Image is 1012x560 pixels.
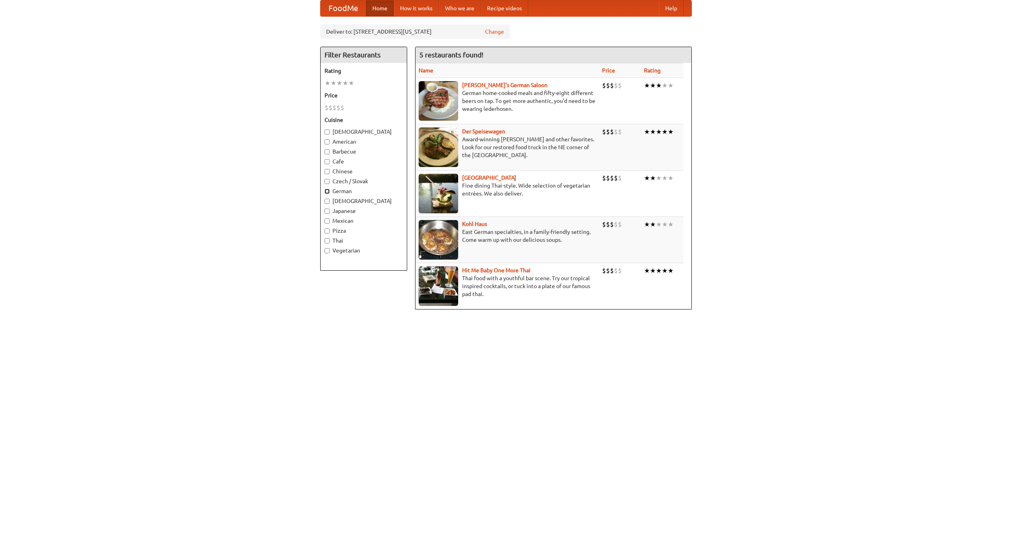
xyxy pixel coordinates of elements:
p: Fine dining Thai-style. Wide selection of vegetarian entrées. We also deliver. [419,182,596,197]
li: ★ [662,127,668,136]
li: $ [618,174,622,182]
li: ★ [668,266,674,275]
li: ★ [650,174,656,182]
label: Barbecue [325,148,403,156]
li: ★ [644,266,650,275]
label: German [325,187,403,195]
li: ★ [662,174,668,182]
li: $ [325,103,329,112]
img: babythai.jpg [419,266,458,306]
input: German [325,189,330,194]
img: satay.jpg [419,174,458,213]
li: ★ [644,174,650,182]
li: $ [618,81,622,90]
li: ★ [656,266,662,275]
li: $ [610,266,614,275]
input: Czech / Slovak [325,179,330,184]
a: Recipe videos [481,0,528,16]
li: $ [602,220,606,229]
li: $ [606,81,610,90]
h5: Cuisine [325,116,403,124]
li: ★ [342,79,348,87]
h5: Price [325,91,403,99]
li: ★ [348,79,354,87]
input: Mexican [325,218,330,224]
input: Japanese [325,209,330,214]
input: Thai [325,238,330,243]
li: ★ [644,220,650,229]
h4: Filter Restaurants [321,47,407,63]
li: $ [602,174,606,182]
li: ★ [656,220,662,229]
a: Who we are [439,0,481,16]
li: $ [606,174,610,182]
a: Rating [644,67,661,74]
a: FoodMe [321,0,366,16]
li: ★ [668,220,674,229]
input: American [325,139,330,144]
p: East German specialties, in a family-friendly setting. Come warm up with our delicious soups. [419,228,596,244]
label: Pizza [325,227,403,235]
label: Vegetarian [325,247,403,254]
li: $ [602,127,606,136]
label: Cafe [325,158,403,165]
input: Vegetarian [325,248,330,253]
li: $ [614,174,618,182]
input: Barbecue [325,149,330,154]
li: ★ [330,79,336,87]
li: ★ [656,174,662,182]
li: ★ [662,220,668,229]
input: Pizza [325,228,330,233]
li: $ [614,220,618,229]
ng-pluralize: 5 restaurants found! [419,51,483,59]
img: speisewagen.jpg [419,127,458,167]
a: Price [602,67,615,74]
input: Chinese [325,169,330,174]
li: ★ [668,174,674,182]
li: $ [614,127,618,136]
li: ★ [644,81,650,90]
input: [DEMOGRAPHIC_DATA] [325,129,330,135]
li: ★ [336,79,342,87]
li: ★ [662,266,668,275]
li: $ [606,220,610,229]
label: [DEMOGRAPHIC_DATA] [325,197,403,205]
img: esthers.jpg [419,81,458,121]
a: [PERSON_NAME]'s German Saloon [462,82,548,88]
b: Kohl Haus [462,221,487,227]
label: [DEMOGRAPHIC_DATA] [325,128,403,136]
li: $ [329,103,332,112]
li: ★ [668,81,674,90]
a: How it works [394,0,439,16]
li: $ [602,81,606,90]
p: German home-cooked meals and fifty-eight different beers on tap. To get more authentic, you'd nee... [419,89,596,113]
label: American [325,138,403,146]
h5: Rating [325,67,403,75]
li: ★ [656,81,662,90]
li: $ [610,174,614,182]
li: $ [610,81,614,90]
li: ★ [662,81,668,90]
li: $ [332,103,336,112]
a: Der Speisewagen [462,128,505,135]
p: Thai food with a youthful bar scene. Try our tropical inspired cocktails, or tuck into a plate of... [419,274,596,298]
li: ★ [325,79,330,87]
li: $ [336,103,340,112]
a: [GEOGRAPHIC_DATA] [462,175,516,181]
label: Japanese [325,207,403,215]
li: $ [618,266,622,275]
li: ★ [644,127,650,136]
li: $ [614,81,618,90]
li: ★ [668,127,674,136]
li: $ [614,266,618,275]
label: Mexican [325,217,403,225]
li: $ [618,127,622,136]
li: $ [606,127,610,136]
li: $ [610,220,614,229]
li: ★ [650,127,656,136]
li: ★ [650,220,656,229]
input: [DEMOGRAPHIC_DATA] [325,199,330,204]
